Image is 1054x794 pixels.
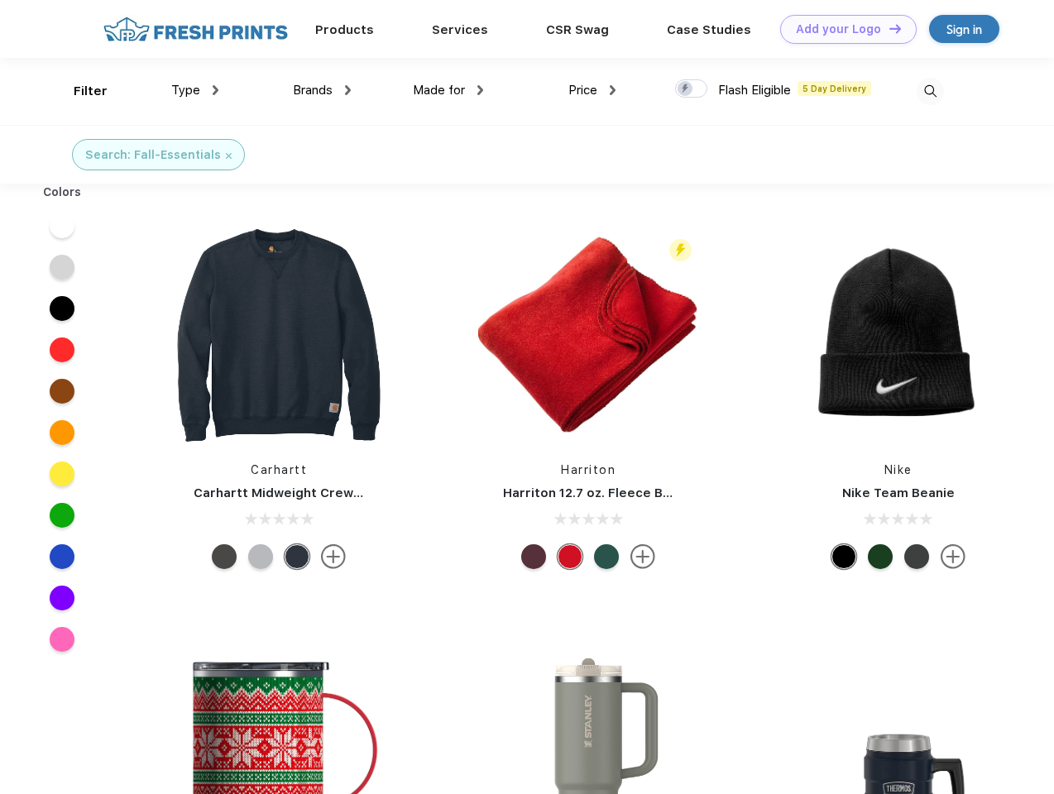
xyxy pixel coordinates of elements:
div: Black [831,544,856,569]
a: Harriton [561,463,616,476]
div: Hunter [594,544,619,569]
span: Flash Eligible [718,83,791,98]
div: Add your Logo [796,22,881,36]
a: Harriton 12.7 oz. Fleece Blanket [503,485,702,500]
img: more.svg [941,544,965,569]
a: Nike Team Beanie [842,485,955,500]
img: flash_active_toggle.svg [669,239,692,261]
div: Gorge Green [868,544,893,569]
div: Anthracite [904,544,929,569]
img: more.svg [321,544,346,569]
img: dropdown.png [345,85,351,95]
img: DT [889,24,901,33]
span: Made for [413,83,465,98]
img: dropdown.png [610,85,616,95]
img: dropdown.png [477,85,483,95]
img: dropdown.png [213,85,218,95]
div: Carbon Heather [212,544,237,569]
a: Products [315,22,374,37]
div: Filter [74,82,108,101]
a: Nike [884,463,913,476]
div: Burgundy [521,544,546,569]
img: desktop_search.svg [917,78,944,105]
span: Price [568,83,597,98]
img: fo%20logo%202.webp [98,15,293,44]
div: Sign in [946,20,982,39]
img: filter_cancel.svg [226,153,232,159]
span: Brands [293,83,333,98]
img: func=resize&h=266 [169,225,389,445]
a: Carhartt [251,463,307,476]
div: Red [558,544,582,569]
a: Carhartt Midweight Crewneck Sweatshirt [194,485,457,500]
div: Heather Grey [248,544,273,569]
img: more.svg [630,544,655,569]
span: Type [171,83,200,98]
a: Sign in [929,15,999,43]
img: func=resize&h=266 [788,225,1008,445]
div: Search: Fall-Essentials [85,146,221,164]
img: func=resize&h=266 [478,225,698,445]
div: Colors [31,184,94,201]
div: New Navy [285,544,309,569]
span: 5 Day Delivery [798,81,871,96]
